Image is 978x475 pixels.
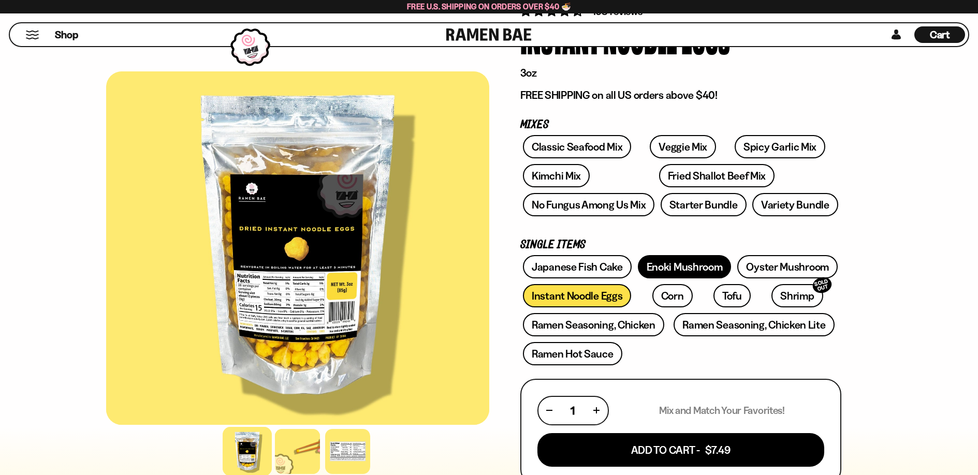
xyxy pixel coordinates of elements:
[523,135,631,158] a: Classic Seafood Mix
[771,284,823,307] a: ShrimpSOLD OUT
[523,313,664,336] a: Ramen Seasoning, Chicken
[55,28,78,42] span: Shop
[407,2,571,11] span: Free U.S. Shipping on Orders over $40 🍜
[520,88,841,102] p: FREE SHIPPING on all US orders above $40!
[520,19,599,57] div: Instant
[713,284,751,307] a: Tofu
[811,275,834,295] div: SOLD OUT
[523,342,622,365] a: Ramen Hot Sauce
[930,28,950,41] span: Cart
[650,135,716,158] a: Veggie Mix
[661,193,747,216] a: Starter Bundle
[571,404,575,417] span: 1
[659,164,775,187] a: Fried Shallot Beef Mix
[752,193,838,216] a: Variety Bundle
[603,19,677,57] div: Noodle
[523,255,632,278] a: Japanese Fish Cake
[652,284,693,307] a: Corn
[735,135,825,158] a: Spicy Garlic Mix
[523,193,654,216] a: No Fungus Among Us Mix
[520,120,841,130] p: Mixes
[55,26,78,43] a: Shop
[638,255,732,278] a: Enoki Mushroom
[681,19,730,57] div: Eggs
[523,164,590,187] a: Kimchi Mix
[914,23,965,46] div: Cart
[520,240,841,250] p: Single Items
[25,31,39,39] button: Mobile Menu Trigger
[520,66,841,80] p: 3oz
[674,313,834,336] a: Ramen Seasoning, Chicken Lite
[659,404,785,417] p: Mix and Match Your Favorites!
[737,255,838,278] a: Oyster Mushroom
[537,433,824,467] button: Add To Cart - $7.49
